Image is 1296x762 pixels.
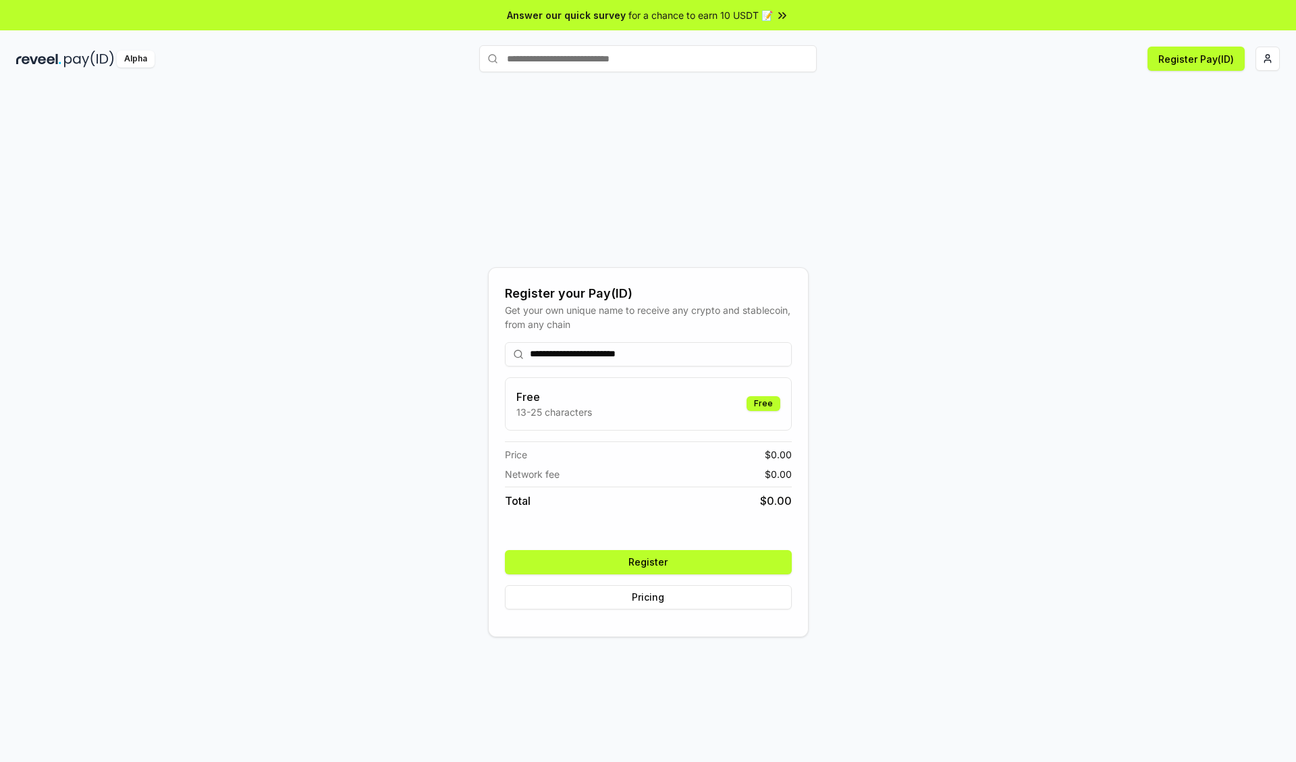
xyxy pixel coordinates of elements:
[505,585,792,609] button: Pricing
[505,284,792,303] div: Register your Pay(ID)
[765,447,792,462] span: $ 0.00
[117,51,155,67] div: Alpha
[64,51,114,67] img: pay_id
[765,467,792,481] span: $ 0.00
[760,493,792,509] span: $ 0.00
[505,550,792,574] button: Register
[505,447,527,462] span: Price
[505,467,560,481] span: Network fee
[747,396,780,411] div: Free
[516,389,592,405] h3: Free
[16,51,61,67] img: reveel_dark
[1147,47,1245,71] button: Register Pay(ID)
[505,303,792,331] div: Get your own unique name to receive any crypto and stablecoin, from any chain
[516,405,592,419] p: 13-25 characters
[628,8,773,22] span: for a chance to earn 10 USDT 📝
[505,493,531,509] span: Total
[507,8,626,22] span: Answer our quick survey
